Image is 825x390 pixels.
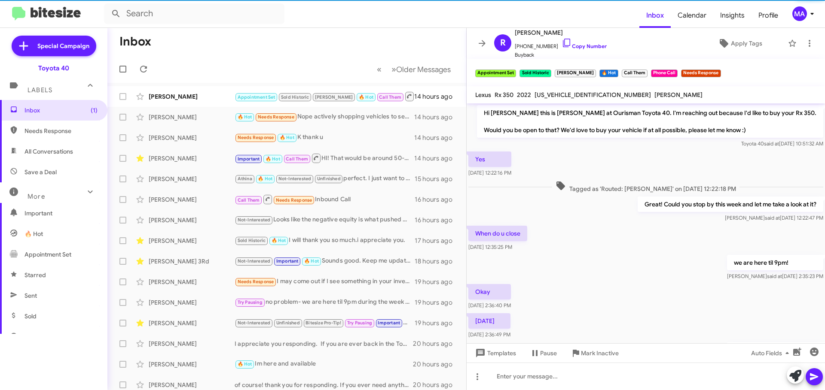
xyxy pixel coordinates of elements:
[727,342,823,358] p: perfect ill be in 9am til pm
[415,278,459,286] div: 19 hours ago
[638,197,823,212] p: Great! Could you stop by this week and let me take a look at it?
[564,345,626,361] button: Mark Inactive
[765,215,780,221] span: said at
[468,244,512,250] span: [DATE] 12:35:25 PM
[119,35,151,48] h1: Inbox
[272,238,286,243] span: 🔥 Hot
[415,298,459,307] div: 19 hours ago
[713,3,752,28] span: Insights
[475,70,516,77] small: Appointment Set
[238,176,252,181] span: Athina
[467,345,523,361] button: Templates
[280,135,294,140] span: 🔥 Hot
[238,94,275,100] span: Appointment Set
[304,258,319,264] span: 🔥 Hot
[235,256,415,266] div: Sounds good. Keep me updated
[235,215,415,225] div: Looks like the negative equity is what pushed your payments up
[500,36,506,50] span: R
[581,345,619,361] span: Mark Inactive
[258,114,294,120] span: Needs Response
[149,339,235,348] div: [PERSON_NAME]
[238,197,260,203] span: Call Them
[415,236,459,245] div: 17 hours ago
[386,60,456,78] button: Next
[396,65,451,74] span: Older Messages
[552,181,739,193] span: Tagged as 'Routed: [PERSON_NAME]' on [DATE] 12:22:18 PM
[238,135,274,140] span: Needs Response
[149,278,235,286] div: [PERSON_NAME]
[415,319,459,327] div: 19 hours ago
[523,345,564,361] button: Pause
[235,174,415,184] div: perfect. I just want to let your sales person, [PERSON_NAME], know so we can get it on hold [DATE...
[785,6,816,21] button: MA
[306,320,341,326] span: Bitesize Pro-Tip!
[681,70,721,77] small: Needs Response
[517,91,531,99] span: 2022
[315,94,353,100] span: [PERSON_NAME]
[238,217,271,223] span: Not-Interested
[12,36,96,56] a: Special Campaign
[415,257,459,266] div: 18 hours ago
[149,216,235,224] div: [PERSON_NAME]
[238,156,260,162] span: Important
[622,70,648,77] small: Call Them
[27,193,45,200] span: More
[752,3,785,28] span: Profile
[149,257,235,266] div: [PERSON_NAME] 3Rd
[468,313,510,329] p: [DATE]
[276,258,299,264] span: Important
[562,43,607,49] a: Copy Number
[235,236,415,245] div: I will thank you so much.i appreciate you.
[238,279,274,284] span: Needs Response
[235,339,413,348] div: I appreciate you responding. If you are ever back in the Toyota market please let us know
[235,381,413,389] div: of course! thank you for responding. If you ever need anything we are here and happy to help
[149,236,235,245] div: [PERSON_NAME]
[235,318,415,328] div: ah ok let me redo this! so sorry about that!
[149,133,235,142] div: [PERSON_NAME]
[639,3,671,28] a: Inbox
[468,331,510,338] span: [DATE] 2:36:49 PM
[235,194,415,205] div: Inbound Call
[286,156,308,162] span: Call Them
[24,127,98,135] span: Needs Response
[414,92,459,101] div: 14 hours ago
[38,64,69,73] div: Toyota 40
[413,381,459,389] div: 20 hours ago
[741,140,823,147] span: Toyota 40 [DATE] 10:51:32 AM
[24,250,71,259] span: Appointment Set
[474,345,516,361] span: Templates
[235,277,415,287] div: I may come out if I see something in your inventory
[235,133,414,142] div: K thank u
[24,333,70,341] span: Sold Responded
[235,112,414,122] div: Nope actively shopping vehicles to secure best deal/vehicle
[278,176,312,181] span: Not-Interested
[731,36,762,51] span: Apply Tags
[415,195,459,204] div: 16 hours ago
[792,6,807,21] div: MA
[725,215,823,221] span: [PERSON_NAME] [DATE] 12:22:47 PM
[24,168,57,176] span: Save a Deal
[238,258,271,264] span: Not-Interested
[235,91,414,102] div: Yes
[372,60,456,78] nav: Page navigation example
[238,238,266,243] span: Sold Historic
[413,339,459,348] div: 20 hours ago
[468,226,527,241] p: When do u close
[727,255,823,270] p: we are here til 9pm!
[276,320,300,326] span: Unfinished
[258,176,272,181] span: 🔥 Hot
[515,51,607,59] span: Buyback
[378,320,400,326] span: Important
[555,70,596,77] small: [PERSON_NAME]
[238,114,252,120] span: 🔥 Hot
[477,105,823,138] p: Hi [PERSON_NAME] this is [PERSON_NAME] at Ourisman Toyota 40. I'm reaching out because I'd like t...
[671,3,713,28] span: Calendar
[235,153,414,163] div: HI! That would be around 50-55k depending on packages/color
[654,91,703,99] span: [PERSON_NAME]
[238,361,252,367] span: 🔥 Hot
[235,297,415,307] div: no problem- we are here til 9pm during the week and 9-7 on Saturdays
[149,195,235,204] div: [PERSON_NAME]
[149,360,235,369] div: [PERSON_NAME]
[377,64,382,75] span: «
